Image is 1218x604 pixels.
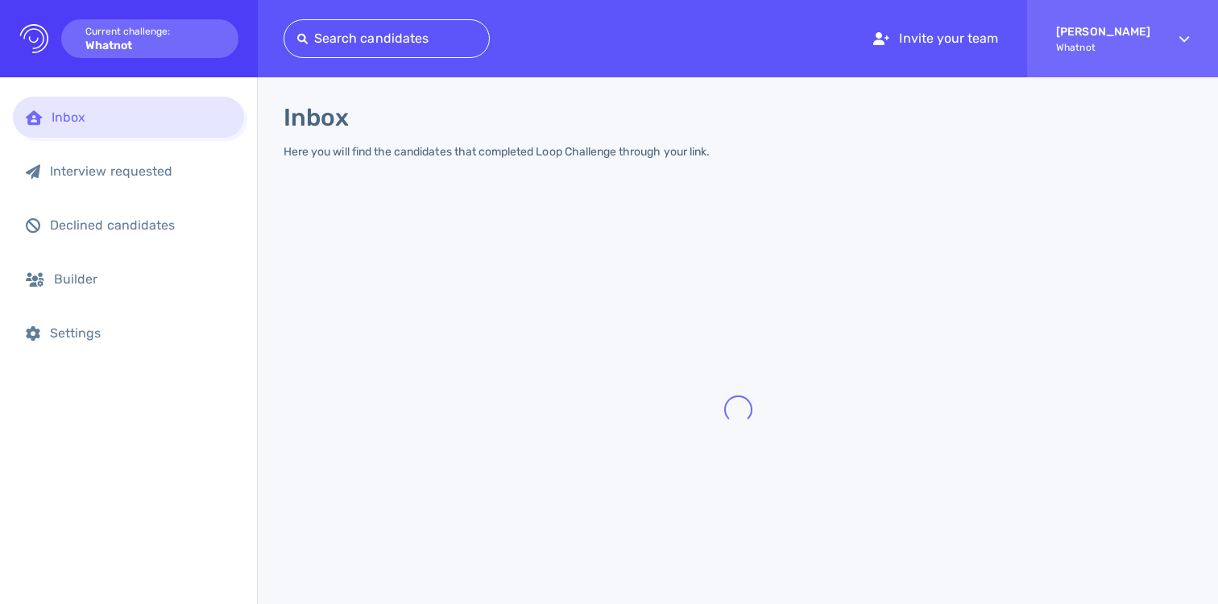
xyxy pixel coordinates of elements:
h1: Inbox [284,103,349,132]
span: Whatnot [1056,42,1150,53]
div: Inbox [52,110,231,125]
div: Interview requested [50,163,231,179]
div: Settings [50,325,231,341]
strong: [PERSON_NAME] [1056,25,1150,39]
div: Declined candidates [50,217,231,233]
div: Builder [54,271,231,287]
div: Here you will find the candidates that completed Loop Challenge through your link. [284,145,710,159]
